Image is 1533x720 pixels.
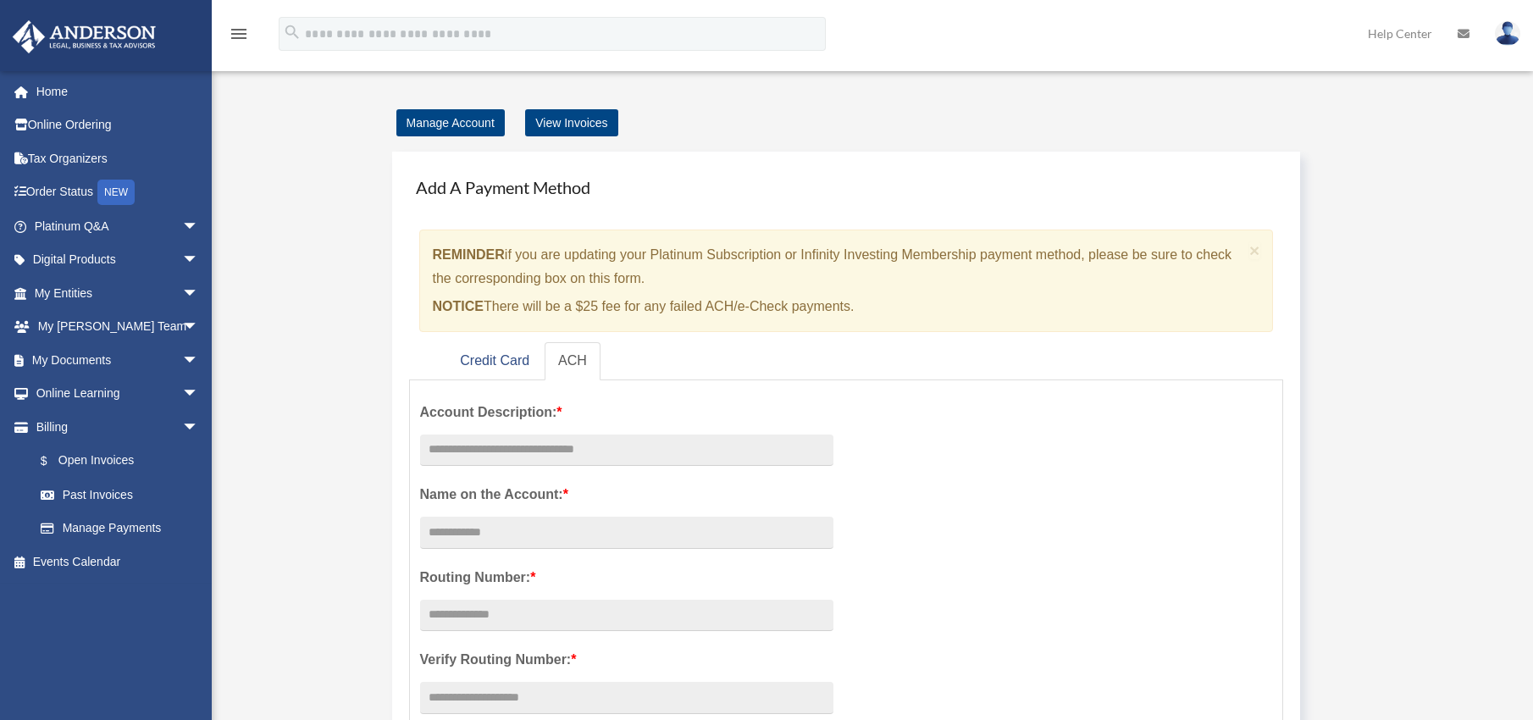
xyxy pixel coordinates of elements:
[12,108,224,142] a: Online Ordering
[24,444,224,479] a: $Open Invoices
[433,295,1243,318] p: There will be a $25 fee for any failed ACH/e-Check payments.
[433,299,484,313] strong: NOTICE
[12,310,224,344] a: My [PERSON_NAME] Teamarrow_drop_down
[420,648,833,672] label: Verify Routing Number:
[419,230,1274,332] div: if you are updating your Platinum Subscription or Infinity Investing Membership payment method, p...
[182,310,216,345] span: arrow_drop_down
[12,175,224,210] a: Order StatusNEW
[420,401,833,424] label: Account Description:
[1249,241,1260,260] span: ×
[182,410,216,445] span: arrow_drop_down
[283,23,302,42] i: search
[12,545,224,579] a: Events Calendar
[182,243,216,278] span: arrow_drop_down
[50,451,58,472] span: $
[12,410,224,444] a: Billingarrow_drop_down
[409,169,1284,206] h4: Add A Payment Method
[229,30,249,44] a: menu
[12,343,224,377] a: My Documentsarrow_drop_down
[433,247,505,262] strong: REMINDER
[12,75,224,108] a: Home
[12,209,224,243] a: Platinum Q&Aarrow_drop_down
[24,478,224,512] a: Past Invoices
[12,243,224,277] a: Digital Productsarrow_drop_down
[1249,241,1260,259] button: Close
[229,24,249,44] i: menu
[12,377,224,411] a: Online Learningarrow_drop_down
[182,377,216,412] span: arrow_drop_down
[24,512,216,546] a: Manage Payments
[396,109,505,136] a: Manage Account
[182,276,216,311] span: arrow_drop_down
[97,180,135,205] div: NEW
[420,566,833,590] label: Routing Number:
[12,141,224,175] a: Tax Organizers
[446,342,543,380] a: Credit Card
[525,109,617,136] a: View Invoices
[1495,21,1520,46] img: User Pic
[12,276,224,310] a: My Entitiesarrow_drop_down
[8,20,161,53] img: Anderson Advisors Platinum Portal
[545,342,600,380] a: ACH
[182,209,216,244] span: arrow_drop_down
[182,343,216,378] span: arrow_drop_down
[420,483,833,507] label: Name on the Account:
